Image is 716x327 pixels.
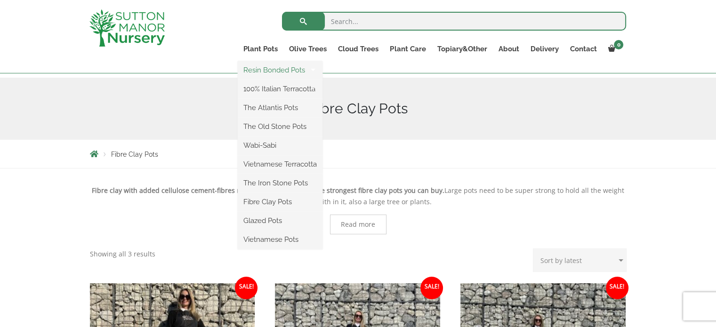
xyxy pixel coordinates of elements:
[90,185,627,207] p: Large pots need to be super strong to hold all the weight of the soil with in it, also a large tr...
[341,221,375,228] span: Read more
[90,100,627,117] h1: Fibre Clay Pots
[524,42,564,56] a: Delivery
[238,214,322,228] a: Glazed Pots
[238,63,322,77] a: Resin Bonded Pots
[564,42,602,56] a: Contact
[420,277,443,299] span: Sale!
[492,42,524,56] a: About
[238,101,322,115] a: The Atlantis Pots
[614,40,623,49] span: 0
[111,151,158,158] span: Fibre Clay Pots
[431,42,492,56] a: Topiary&Other
[384,42,431,56] a: Plant Care
[283,42,332,56] a: Olive Trees
[533,248,627,272] select: Shop order
[238,157,322,171] a: Vietnamese Terracotta
[238,138,322,152] a: Wabi-Sabi
[238,42,283,56] a: Plant Pots
[238,176,322,190] a: The Iron Stone Pots
[238,232,322,247] a: Vietnamese Pots
[238,82,322,96] a: 100% Italian Terracotta
[89,9,165,47] img: logo
[90,150,627,158] nav: Breadcrumbs
[235,277,257,299] span: Sale!
[92,186,444,195] strong: Fibre clay with added cellulose cement-fibres making these large pots the strongest fibre clay po...
[606,277,628,299] span: Sale!
[238,195,322,209] a: Fibre Clay Pots
[282,12,626,31] input: Search...
[602,42,626,56] a: 0
[332,42,384,56] a: Cloud Trees
[238,120,322,134] a: The Old Stone Pots
[90,248,155,260] p: Showing all 3 results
